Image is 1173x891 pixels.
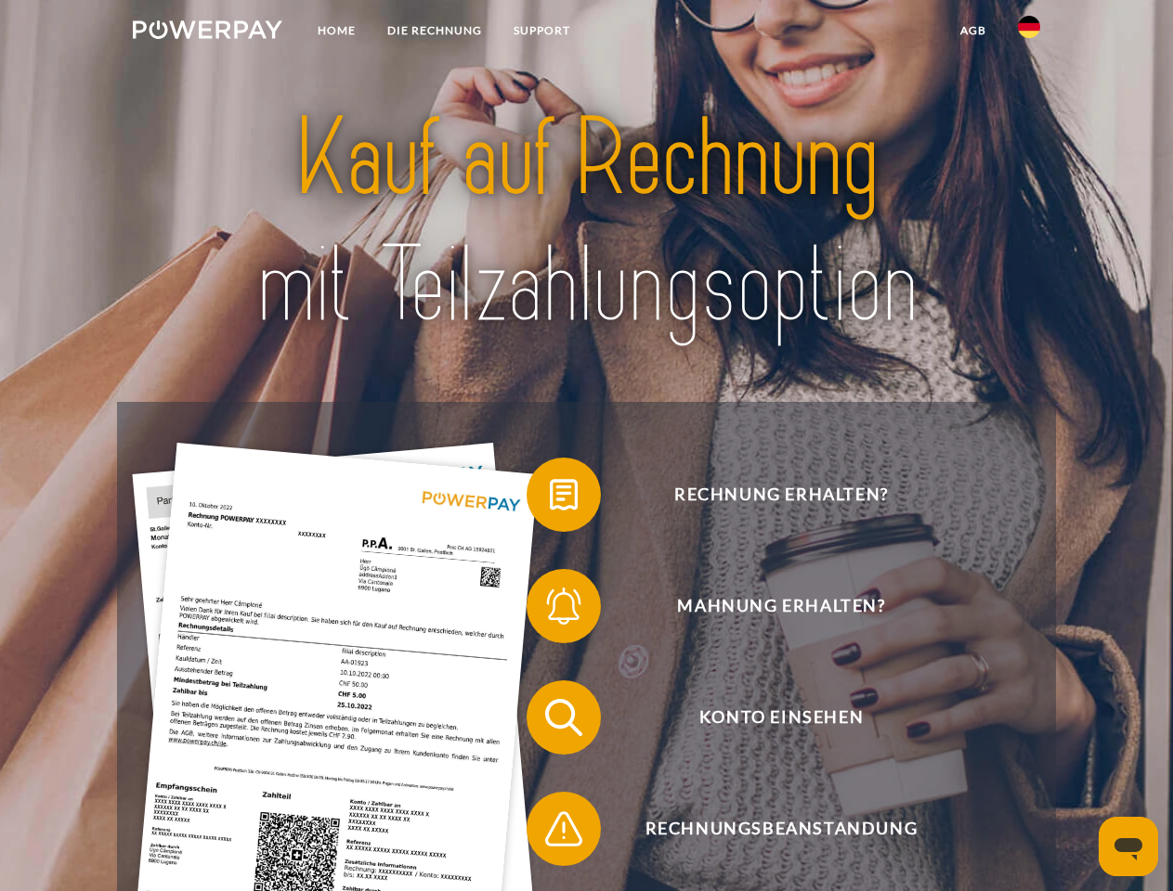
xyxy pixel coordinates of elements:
button: Rechnung erhalten? [527,458,1010,532]
span: Mahnung erhalten? [554,569,1009,643]
img: qb_bell.svg [541,583,587,629]
button: Mahnung erhalten? [527,569,1010,643]
span: Rechnungsbeanstandung [554,792,1009,866]
a: agb [945,14,1002,47]
img: title-powerpay_de.svg [177,89,996,355]
img: logo-powerpay-white.svg [133,20,282,39]
button: Rechnungsbeanstandung [527,792,1010,866]
a: SUPPORT [498,14,586,47]
img: qb_search.svg [541,694,587,741]
img: de [1018,16,1040,38]
iframe: Schaltfläche zum Öffnen des Messaging-Fensters [1099,817,1158,876]
button: Konto einsehen [527,680,1010,755]
a: Home [302,14,371,47]
img: qb_warning.svg [541,806,587,852]
a: DIE RECHNUNG [371,14,498,47]
img: qb_bill.svg [541,471,587,518]
span: Rechnung erhalten? [554,458,1009,532]
span: Konto einsehen [554,680,1009,755]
